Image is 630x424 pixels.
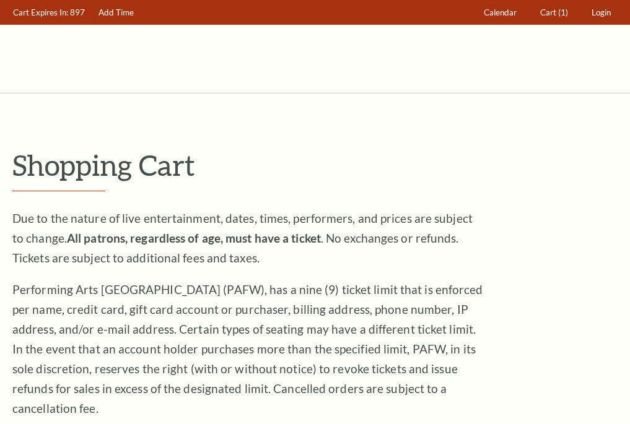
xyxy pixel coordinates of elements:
[558,7,568,17] span: (1)
[12,149,618,181] p: Shopping Cart
[478,1,523,25] a: Calendar
[12,211,473,265] span: Due to the nature of live entertainment, dates, times, performers, and prices are subject to chan...
[586,1,617,25] a: Login
[12,280,483,418] p: Performing Arts [GEOGRAPHIC_DATA] (PAFW), has a nine (9) ticket limit that is enforced per name, ...
[70,7,85,17] span: 897
[67,231,321,245] strong: All patrons, regardless of age, must have a ticket
[535,1,574,25] a: Cart (1)
[540,7,556,17] span: Cart
[484,7,517,17] span: Calendar
[13,7,68,17] span: Cart Expires In:
[592,7,611,17] span: Login
[93,1,140,25] a: Add Time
